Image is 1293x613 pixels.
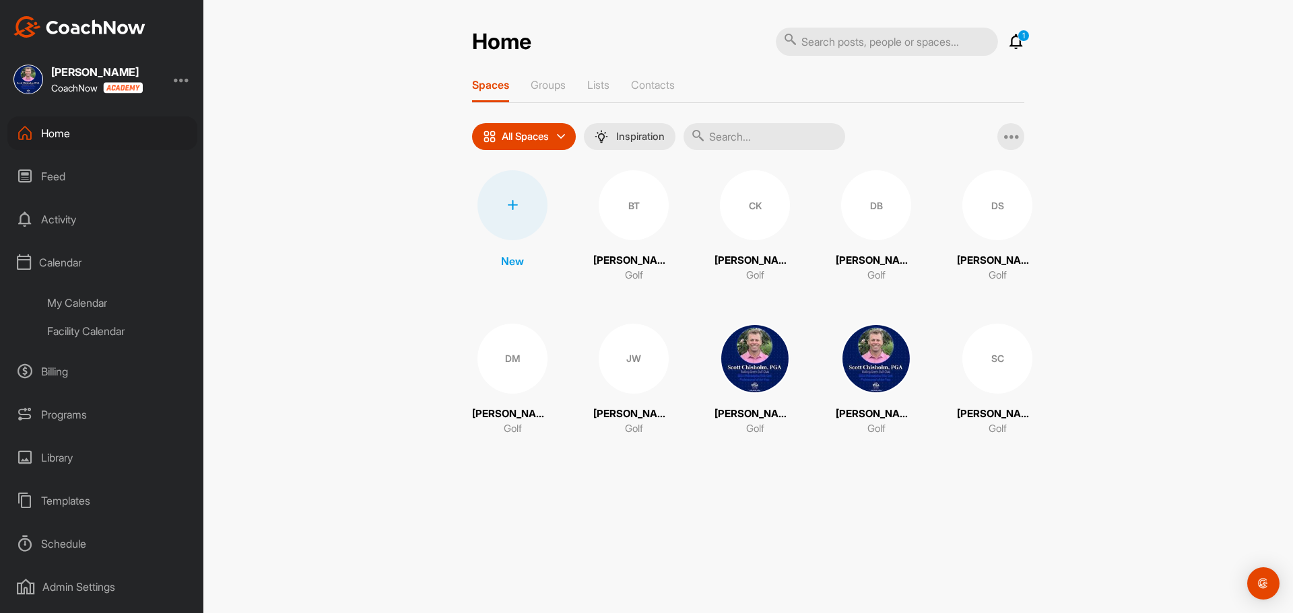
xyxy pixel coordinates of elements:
div: SC [962,324,1032,394]
p: All Spaces [502,131,549,142]
div: Programs [7,398,197,431]
p: Lists [587,78,609,92]
img: menuIcon [595,130,608,143]
p: [PERSON_NAME] [957,406,1038,422]
p: Golf [625,421,643,437]
p: [PERSON_NAME] [836,253,917,268]
div: CK [720,170,790,240]
img: square_40516db2916e8261e2cdf582b2492737.jpg [13,65,43,94]
div: Feed [7,159,197,193]
a: DS[PERSON_NAME]Golf [957,170,1038,283]
p: Golf [504,421,522,437]
input: Search... [684,123,845,150]
p: Golf [746,268,764,283]
div: Activity [7,203,197,236]
input: Search posts, people or spaces... [776,28,998,56]
p: New [501,253,524,269]
p: Inspiration [616,131,665,142]
a: DM[PERSON_NAME]Golf [472,324,553,437]
div: My Calendar [38,289,197,317]
p: [PERSON_NAME] [715,253,795,268]
img: icon [483,130,496,143]
div: BT [599,170,669,240]
p: Golf [989,421,1007,437]
p: [PERSON_NAME] [836,406,917,422]
a: BT[PERSON_NAME]Golf [593,170,674,283]
div: DS [962,170,1032,240]
p: Golf [625,268,643,283]
p: [PERSON_NAME] [957,253,1038,268]
div: Schedule [7,527,197,561]
div: CoachNow [51,82,143,94]
div: [PERSON_NAME] [51,67,143,77]
p: Golf [867,268,886,283]
p: Contacts [631,78,675,92]
div: JW [599,324,669,394]
p: 1 [1018,30,1030,42]
p: Golf [746,421,764,437]
div: Calendar [7,246,197,279]
div: DM [477,324,548,394]
div: Home [7,116,197,150]
p: Golf [867,421,886,437]
p: [PERSON_NAME] [593,406,674,422]
div: Facility Calendar [38,317,197,345]
div: Admin Settings [7,570,197,604]
div: Open Intercom Messenger [1247,567,1280,600]
div: DB [841,170,911,240]
img: square_40516db2916e8261e2cdf582b2492737.jpg [720,324,790,394]
a: SC[PERSON_NAME]Golf [957,324,1038,437]
a: DB[PERSON_NAME]Golf [836,170,917,283]
div: Library [7,441,197,474]
img: CoachNow [13,16,145,38]
a: CK[PERSON_NAME]Golf [715,170,795,283]
p: Groups [531,78,566,92]
p: Spaces [472,78,509,92]
h2: Home [472,29,531,55]
img: square_40516db2916e8261e2cdf582b2492737.jpg [841,324,911,394]
p: [PERSON_NAME] [715,406,795,422]
p: Golf [989,268,1007,283]
img: CoachNow acadmey [103,82,143,94]
a: [PERSON_NAME]Golf [715,324,795,437]
a: JW[PERSON_NAME]Golf [593,324,674,437]
p: [PERSON_NAME] [593,253,674,268]
div: Billing [7,355,197,388]
p: [PERSON_NAME] [472,406,553,422]
a: [PERSON_NAME]Golf [836,324,917,437]
div: Templates [7,484,197,517]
